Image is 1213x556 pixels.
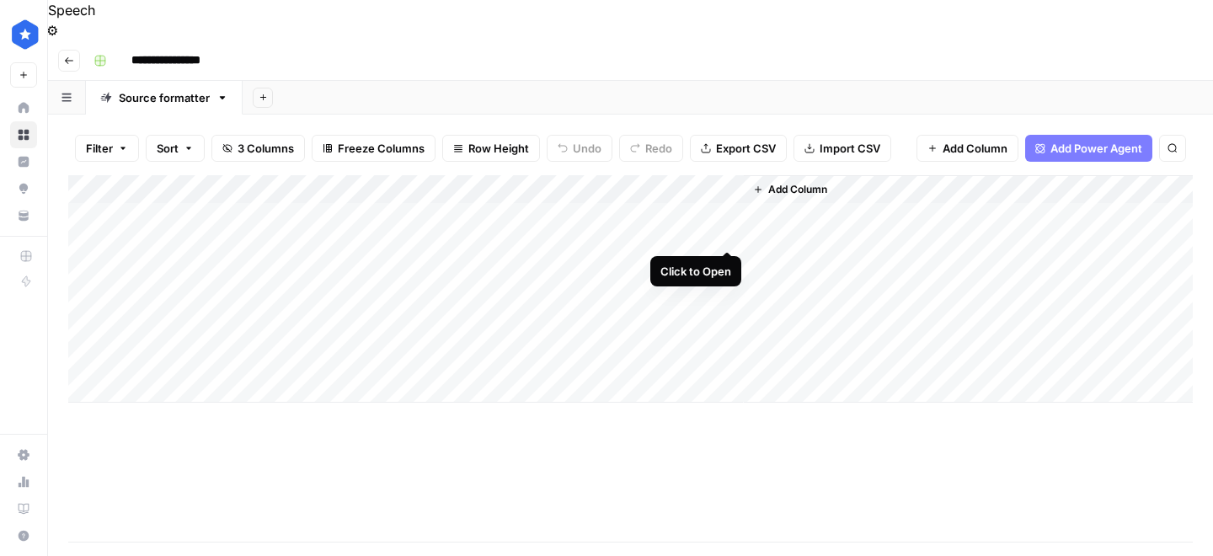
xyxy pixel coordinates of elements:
a: Settings [10,441,37,468]
a: Browse [10,121,37,148]
span: 3 Columns [238,140,294,157]
button: Undo [547,135,612,162]
button: Settings [46,20,58,40]
a: Source formatter [86,81,243,115]
button: 3 Columns [211,135,305,162]
span: Redo [645,140,672,157]
span: Filter [86,140,113,157]
button: Add Power Agent [1025,135,1152,162]
button: Filter [75,135,139,162]
button: Import CSV [794,135,891,162]
button: Add Column [916,135,1018,162]
span: Undo [573,140,601,157]
button: Sort [146,135,205,162]
button: Export CSV [690,135,787,162]
div: Source formatter [119,89,210,106]
button: Row Height [442,135,540,162]
a: Insights [10,148,37,175]
span: Freeze Columns [338,140,425,157]
span: Import CSV [820,140,880,157]
a: Learning Hub [10,495,37,522]
span: Export CSV [716,140,776,157]
a: Home [10,94,37,121]
span: Row Height [468,140,529,157]
span: Add Column [943,140,1007,157]
a: Usage [10,468,37,495]
div: Click to Open [660,263,731,280]
button: Add Column [746,179,834,200]
button: Workspace: ConsumerAffairs [10,13,37,56]
button: Freeze Columns [312,135,436,162]
span: Add Column [768,182,827,197]
button: Help + Support [10,522,37,549]
a: Your Data [10,202,37,229]
button: Redo [619,135,683,162]
a: Opportunities [10,175,37,202]
span: Add Power Agent [1050,140,1142,157]
span: Sort [157,140,179,157]
img: ConsumerAffairs Logo [10,19,40,50]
